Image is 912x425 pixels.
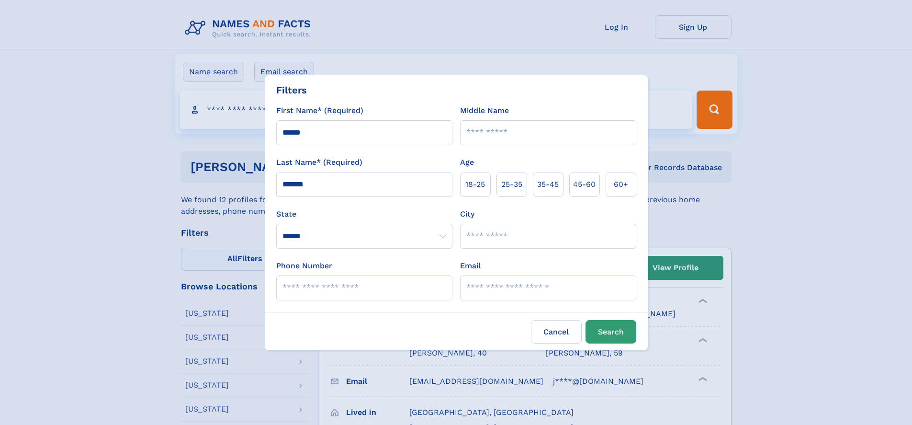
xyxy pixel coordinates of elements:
label: Phone Number [276,260,332,272]
span: 25‑35 [501,179,522,190]
button: Search [585,320,636,344]
label: State [276,208,452,220]
label: Last Name* (Required) [276,157,362,168]
label: Age [460,157,474,168]
label: City [460,208,474,220]
label: First Name* (Required) [276,105,363,116]
div: Filters [276,83,307,97]
label: Email [460,260,481,272]
span: 60+ [614,179,628,190]
label: Cancel [531,320,582,344]
label: Middle Name [460,105,509,116]
span: 18‑25 [465,179,485,190]
span: 45‑60 [573,179,596,190]
span: 35‑45 [537,179,559,190]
